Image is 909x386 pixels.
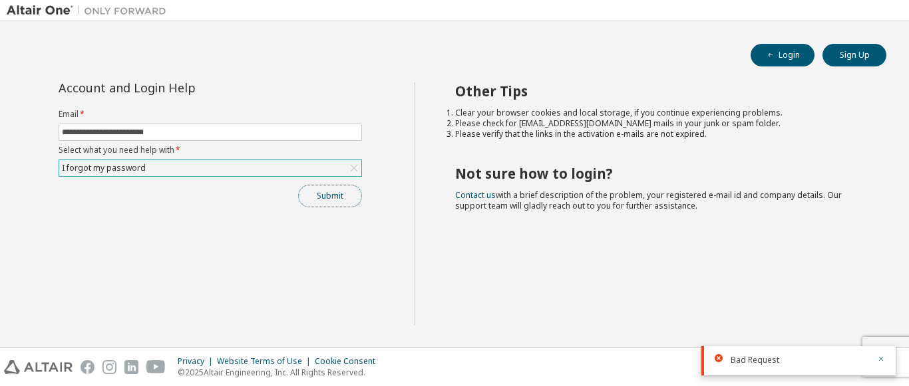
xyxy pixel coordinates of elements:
[455,108,863,118] li: Clear your browser cookies and local storage, if you continue experiencing problems.
[59,109,362,120] label: Email
[822,44,886,66] button: Sign Up
[731,355,779,365] span: Bad Request
[178,356,217,367] div: Privacy
[455,189,842,211] span: with a brief description of the problem, your registered e-mail id and company details. Our suppo...
[59,160,361,176] div: I forgot my password
[59,145,362,155] label: Select what you need help with
[455,129,863,140] li: Please verify that the links in the activation e-mails are not expired.
[7,4,173,17] img: Altair One
[315,356,383,367] div: Cookie Consent
[102,360,116,374] img: instagram.svg
[146,360,166,374] img: youtube.svg
[178,367,383,378] p: © 2025 Altair Engineering, Inc. All Rights Reserved.
[455,118,863,129] li: Please check for [EMAIL_ADDRESS][DOMAIN_NAME] mails in your junk or spam folder.
[59,82,301,93] div: Account and Login Help
[455,165,863,182] h2: Not sure how to login?
[455,189,496,201] a: Contact us
[81,360,94,374] img: facebook.svg
[217,356,315,367] div: Website Terms of Use
[455,82,863,100] h2: Other Tips
[298,185,362,207] button: Submit
[751,44,815,66] button: Login
[60,161,148,175] div: I forgot my password
[124,360,138,374] img: linkedin.svg
[4,360,73,374] img: altair_logo.svg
